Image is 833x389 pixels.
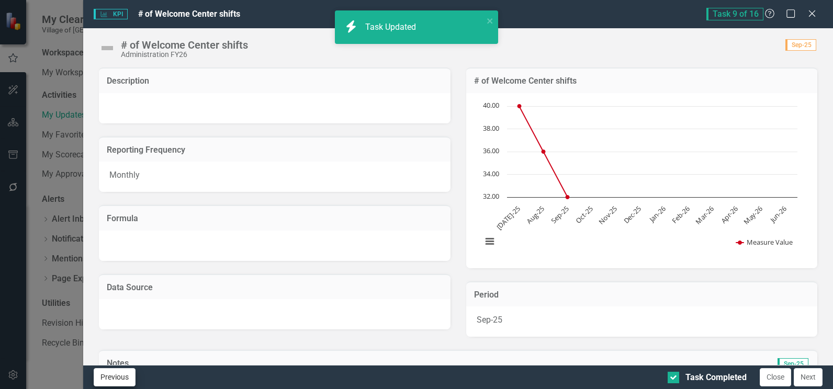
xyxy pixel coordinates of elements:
text: 34.00 [483,169,499,178]
div: Task Completed [685,372,747,384]
span: Sep-25 [778,358,808,370]
text: Sep-25 [549,204,570,225]
h3: Data Source [107,283,442,292]
span: Sep-25 [785,39,816,51]
div: Monthly [99,162,450,192]
button: Next [794,368,823,386]
path: Jul-25, 40. Measure Value. [517,104,521,108]
text: Oct-25 [573,204,594,225]
text: 32.00 [483,191,499,201]
button: Show Measure Value [736,237,793,247]
div: Administration FY26 [121,51,248,59]
h3: Notes [107,359,393,368]
h3: Formula [107,214,442,223]
text: Jun-26 [767,204,788,225]
text: 40.00 [483,100,499,110]
h3: Description [107,76,442,86]
img: Not Defined [99,40,116,56]
button: Previous [94,368,136,386]
div: # of Welcome Center shifts [121,39,248,51]
button: close [487,15,494,27]
button: View chart menu, Chart [482,234,497,249]
text: Mar-26 [693,204,715,226]
path: Aug-25, 36. Measure Value. [541,150,545,154]
text: May-26 [741,204,764,226]
text: 36.00 [483,146,499,155]
svg: Interactive chart [477,101,803,258]
text: [DATE]-25 [494,204,522,232]
text: Dec-25 [622,204,643,225]
div: Sep-25 [466,306,817,337]
text: Apr-26 [718,204,739,225]
text: Nov-25 [596,204,618,226]
div: Chart. Highcharts interactive chart. [477,101,807,258]
span: # of Welcome Center shifts [138,9,240,19]
span: Task 9 of 16 [706,8,763,20]
text: Aug-25 [524,204,546,226]
h3: Period [474,290,809,300]
div: Task Updated [365,21,419,33]
path: Sep-25, 32. Measure Value. [565,195,569,199]
h3: # of Welcome Center shifts [474,76,809,86]
text: 38.00 [483,123,499,133]
span: KPI [94,9,127,19]
text: Jan-26 [646,204,667,225]
button: Close [760,368,791,386]
h3: Reporting Frequency [107,145,442,155]
text: Feb-26 [670,204,691,225]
